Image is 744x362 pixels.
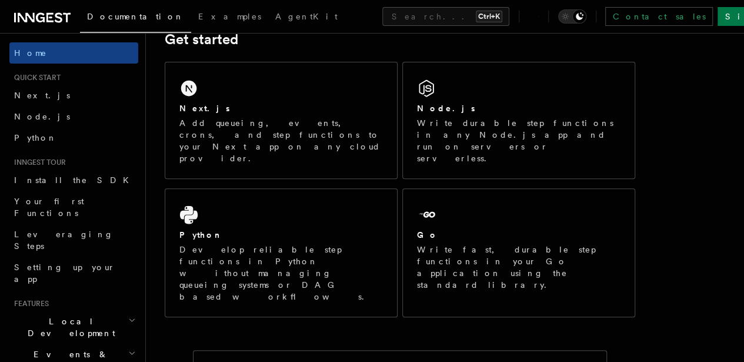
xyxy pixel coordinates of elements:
p: Add queueing, events, crons, and step functions to your Next app on any cloud provider. [179,117,383,164]
button: Local Development [9,311,138,344]
span: AgentKit [275,12,338,21]
a: Contact sales [605,7,713,26]
a: Your first Functions [9,191,138,224]
span: Next.js [14,91,70,100]
button: Toggle dark mode [558,9,586,24]
a: Next.js [9,85,138,106]
span: Features [9,299,49,308]
span: Quick start [9,73,61,82]
a: Python [9,127,138,148]
a: Documentation [80,4,191,33]
span: Node.js [14,112,70,121]
span: Your first Functions [14,197,84,218]
a: Node.js [9,106,138,127]
span: Examples [198,12,261,21]
a: GoWrite fast, durable step functions in your Go application using the standard library. [402,188,635,317]
span: Install the SDK [14,175,136,185]
a: AgentKit [268,4,345,32]
a: Node.jsWrite durable step functions in any Node.js app and run on servers or serverless. [402,62,635,179]
span: Local Development [9,315,128,339]
a: Setting up your app [9,257,138,290]
span: Setting up your app [14,263,115,284]
a: Next.jsAdd queueing, events, crons, and step functions to your Next app on any cloud provider. [165,62,398,179]
button: Search...Ctrl+K [382,7,509,26]
span: Python [14,133,57,142]
h2: Next.js [179,102,230,114]
a: PythonDevelop reliable step functions in Python without managing queueing systems or DAG based wo... [165,188,398,317]
a: Home [9,42,138,64]
a: Leveraging Steps [9,224,138,257]
p: Write durable step functions in any Node.js app and run on servers or serverless. [417,117,620,164]
p: Develop reliable step functions in Python without managing queueing systems or DAG based workflows. [179,244,383,303]
span: Documentation [87,12,184,21]
h2: Node.js [417,102,475,114]
p: Write fast, durable step functions in your Go application using the standard library. [417,244,620,291]
a: Install the SDK [9,170,138,191]
h2: Python [179,229,223,241]
span: Home [14,47,47,59]
h2: Go [417,229,438,241]
span: Inngest tour [9,158,66,167]
span: Leveraging Steps [14,230,114,251]
a: Examples [191,4,268,32]
a: Get started [165,31,238,48]
kbd: Ctrl+K [476,11,502,22]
